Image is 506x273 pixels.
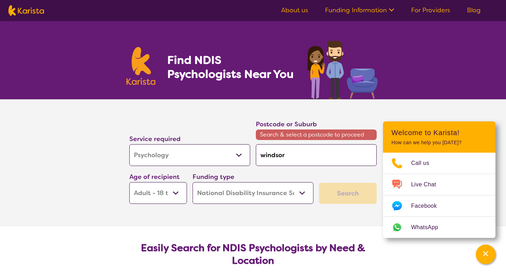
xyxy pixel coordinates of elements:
ul: Choose channel [383,153,495,238]
div: Channel Menu [383,121,495,238]
h2: Easily Search for NDIS Psychologists by Need & Location [135,242,371,267]
label: Postcode or Suburb [256,120,317,128]
h2: Welcome to Karista! [391,128,487,137]
input: Type [256,144,377,166]
label: Age of recipient [129,173,180,181]
span: WhatsApp [411,222,447,233]
p: How can we help you [DATE]? [391,140,487,146]
a: Blog [467,6,481,14]
a: Web link opens in a new tab. [383,217,495,238]
span: Search & select a postcode to proceed [256,129,377,140]
button: Channel Menu [476,245,495,264]
span: Facebook [411,201,445,211]
img: Karista logo [8,5,44,16]
span: Call us [411,158,438,168]
label: Service required [129,135,181,143]
img: Karista logo [126,47,155,85]
span: Live Chat [411,179,445,190]
label: Funding type [193,173,234,181]
a: For Providers [411,6,450,14]
h1: Find NDIS Psychologists Near You [167,53,297,81]
img: psychology [305,38,379,99]
a: About us [281,6,308,14]
a: Funding Information [325,6,394,14]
